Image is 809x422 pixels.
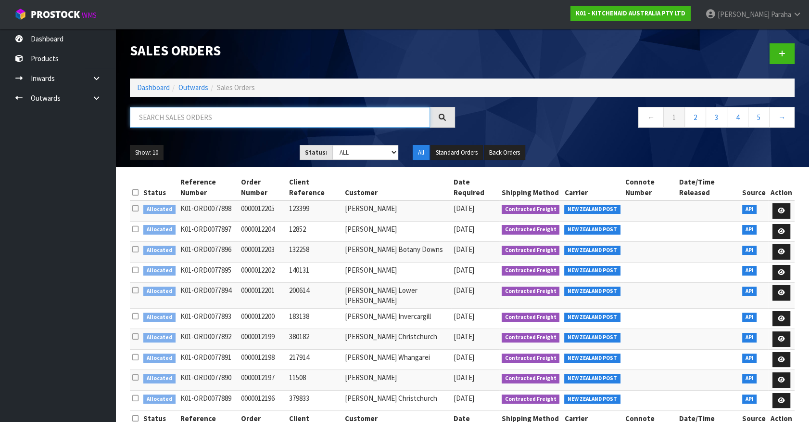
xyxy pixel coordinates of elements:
td: 200614 [287,283,342,309]
span: Allocated [143,266,176,276]
a: 5 [748,107,770,128]
span: [PERSON_NAME] [718,10,770,19]
span: Allocated [143,395,176,404]
td: K01-ORD0077894 [178,283,239,309]
span: Contracted Freight [502,313,560,322]
span: Contracted Freight [502,205,560,214]
span: [DATE] [454,265,474,275]
span: [DATE] [454,312,474,321]
td: [PERSON_NAME] Whangarei [342,349,451,370]
td: [PERSON_NAME] Lower [PERSON_NAME] [342,283,451,309]
td: K01-ORD0077891 [178,349,239,370]
strong: K01 - KITCHENAID AUSTRALIA PTY LTD [576,9,685,17]
a: 3 [706,107,727,128]
span: Allocated [143,205,176,214]
td: 11508 [287,370,342,391]
td: 183138 [287,308,342,329]
td: 0000012196 [239,390,287,411]
span: API [742,354,757,363]
span: Sales Orders [217,83,255,92]
a: 2 [684,107,706,128]
span: API [742,266,757,276]
span: NEW ZEALAND POST [564,287,620,296]
td: 0000012197 [239,370,287,391]
th: Connote Number [623,174,677,200]
small: WMS [82,11,97,20]
span: [DATE] [454,373,474,382]
span: API [742,374,757,383]
td: K01-ORD0077895 [178,262,239,283]
h1: Sales Orders [130,43,455,59]
span: API [742,205,757,214]
td: [PERSON_NAME] Invercargill [342,308,451,329]
input: Search sales orders [130,107,430,128]
th: Source [740,174,768,200]
td: K01-ORD0077897 [178,221,239,242]
span: [DATE] [454,394,474,403]
span: NEW ZEALAND POST [564,313,620,322]
td: K01-ORD0077898 [178,200,239,221]
td: 0000012200 [239,308,287,329]
td: [PERSON_NAME] [342,200,451,221]
span: [DATE] [454,332,474,341]
td: [PERSON_NAME] Christchurch [342,390,451,411]
a: 4 [727,107,748,128]
span: Contracted Freight [502,333,560,343]
th: Customer [342,174,451,200]
th: Client Reference [287,174,342,200]
td: 132258 [287,242,342,263]
span: Allocated [143,225,176,235]
span: API [742,225,757,235]
span: API [742,395,757,404]
th: Carrier [562,174,623,200]
a: K01 - KITCHENAID AUSTRALIA PTY LTD [570,6,691,21]
a: Dashboard [137,83,170,92]
td: [PERSON_NAME] [342,370,451,391]
span: NEW ZEALAND POST [564,333,620,343]
span: Allocated [143,354,176,363]
span: API [742,246,757,255]
td: 0000012198 [239,349,287,370]
a: 1 [663,107,685,128]
span: Allocated [143,333,176,343]
span: [DATE] [454,224,474,234]
th: Order Number [239,174,287,200]
span: Allocated [143,287,176,296]
td: 0000012203 [239,242,287,263]
span: API [742,287,757,296]
span: Contracted Freight [502,287,560,296]
td: 0000012199 [239,329,287,350]
td: 12852 [287,221,342,242]
td: 217914 [287,349,342,370]
span: [DATE] [454,286,474,295]
td: [PERSON_NAME] Botany Downs [342,242,451,263]
span: NEW ZEALAND POST [564,374,620,383]
td: K01-ORD0077890 [178,370,239,391]
span: [DATE] [454,245,474,254]
button: All [413,145,430,160]
td: [PERSON_NAME] Christchurch [342,329,451,350]
span: NEW ZEALAND POST [564,225,620,235]
th: Date/Time Released [677,174,740,200]
td: 0000012205 [239,200,287,221]
td: K01-ORD0077889 [178,390,239,411]
span: Allocated [143,313,176,322]
td: K01-ORD0077892 [178,329,239,350]
span: NEW ZEALAND POST [564,266,620,276]
td: [PERSON_NAME] [342,262,451,283]
span: Allocated [143,246,176,255]
span: API [742,333,757,343]
th: Shipping Method [499,174,562,200]
span: Contracted Freight [502,266,560,276]
td: 123399 [287,200,342,221]
td: 380182 [287,329,342,350]
span: Paraha [771,10,791,19]
span: Allocated [143,374,176,383]
span: Contracted Freight [502,354,560,363]
button: Back Orders [484,145,525,160]
span: NEW ZEALAND POST [564,205,620,214]
span: NEW ZEALAND POST [564,246,620,255]
a: Outwards [178,83,208,92]
span: Contracted Freight [502,225,560,235]
span: [DATE] [454,204,474,213]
